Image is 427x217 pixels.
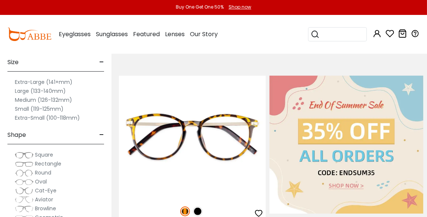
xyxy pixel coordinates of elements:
label: Medium (126-132mm) [15,95,72,104]
span: Aviator [35,196,53,203]
img: Browline.png [15,205,33,213]
span: Browline [35,205,56,212]
span: Size [7,53,19,71]
label: Large (133-140mm) [15,87,66,95]
img: Tortoise [180,207,190,216]
img: Cat-Eye.png [15,187,33,195]
img: End Of Summer Sale [269,76,424,214]
span: Oval [35,178,47,185]
span: Square [35,151,53,158]
span: Rectangle [35,160,61,167]
label: Extra-Small (100-118mm) [15,113,80,122]
span: Round [35,169,51,176]
span: Sunglasses [96,30,128,38]
img: abbeglasses.com [7,28,51,41]
div: Buy One Get One 50% [176,4,224,10]
img: Tortoise Callie - Combination ,Universal Bridge Fit [119,76,266,198]
span: Eyeglasses [59,30,91,38]
a: Shop now [225,4,251,10]
img: Square.png [15,151,33,159]
img: Round.png [15,169,33,177]
img: Rectangle.png [15,160,33,168]
span: Shape [7,126,26,144]
span: Featured [133,30,160,38]
span: - [99,53,104,71]
img: Black [193,207,203,216]
span: Our Story [190,30,218,38]
span: Lenses [165,30,185,38]
span: - [99,126,104,144]
label: Small (119-125mm) [15,104,64,113]
img: Aviator.png [15,196,33,204]
img: Oval.png [15,178,33,186]
span: Cat-Eye [35,187,56,194]
label: Extra-Large (141+mm) [15,78,72,87]
div: Shop now [229,4,251,10]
